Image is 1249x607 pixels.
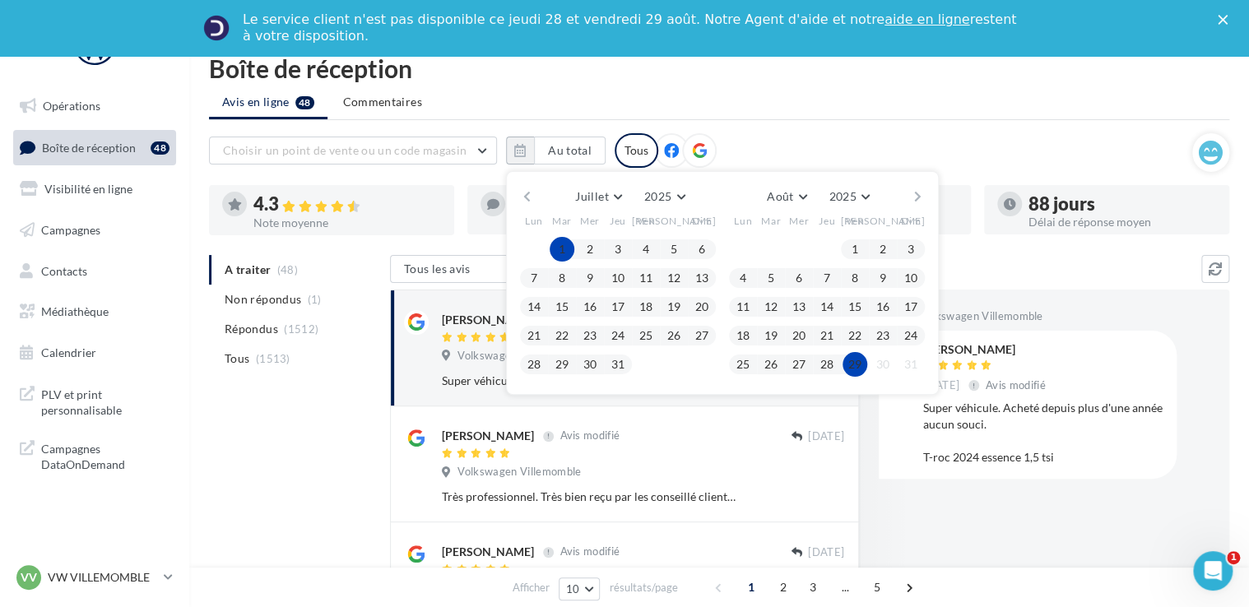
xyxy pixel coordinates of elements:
button: 22 [550,323,574,348]
span: [PERSON_NAME] [841,213,926,227]
div: Délai de réponse moyen [1028,216,1216,228]
button: 8 [843,266,867,290]
button: 5 [759,266,783,290]
iframe: Intercom live chat [1193,551,1233,591]
button: 1 [550,237,574,262]
span: Calendrier [41,345,96,359]
div: [PERSON_NAME] [442,312,534,328]
span: Lun [525,213,543,227]
button: 4 [731,266,755,290]
button: 18 [731,323,755,348]
span: Mar [761,213,781,227]
button: 2025 [638,185,691,208]
span: (1) [308,293,322,306]
button: 5 [662,237,686,262]
span: (1512) [284,322,318,336]
button: Août [760,185,813,208]
button: 2025 [822,185,875,208]
span: 10 [566,582,580,595]
span: 1 [738,574,764,600]
div: 88 jours [1028,195,1216,213]
button: 9 [578,266,602,290]
span: Répondus [225,321,278,337]
span: 3 [800,574,826,600]
a: Campagnes [10,213,179,248]
span: [PERSON_NAME] [632,213,717,227]
span: Août [767,189,793,203]
button: 29 [843,352,867,377]
button: 13 [787,294,811,319]
button: 31 [606,352,630,377]
span: Avis modifié [559,545,620,558]
span: Avis modifié [559,429,620,443]
span: Volkswagen Villemomble [457,349,581,364]
button: 14 [522,294,546,319]
button: 14 [815,294,839,319]
button: 22 [843,323,867,348]
button: 23 [871,323,895,348]
button: 26 [662,323,686,348]
button: 15 [550,294,574,319]
span: Tous [225,350,249,367]
span: résultats/page [609,580,677,595]
div: [PERSON_NAME] [442,428,534,444]
button: 2 [871,237,895,262]
span: Avis modifié [986,378,1046,392]
span: Mar [552,213,572,227]
div: 48 [151,141,169,155]
a: Médiathèque [10,294,179,329]
span: Opérations [43,99,100,113]
span: Jeu [610,213,626,227]
button: 11 [731,294,755,319]
a: Campagnes DataOnDemand [10,431,179,480]
button: 11 [634,266,658,290]
button: 20 [787,323,811,348]
button: 12 [662,266,686,290]
button: 21 [522,323,546,348]
span: VV [21,569,37,586]
button: 16 [871,294,895,319]
span: Mer [580,213,600,227]
div: Le service client n'est pas disponible ce jeudi 28 et vendredi 29 août. Notre Agent d'aide et not... [243,12,1019,44]
button: 10 [898,266,923,290]
div: [PERSON_NAME] [923,344,1049,355]
button: 12 [759,294,783,319]
button: 24 [898,323,923,348]
a: VV VW VILLEMOMBLE [13,562,176,593]
span: 5 [864,574,890,600]
span: Lun [734,213,752,227]
span: Tous les avis [404,262,471,276]
button: 26 [759,352,783,377]
span: Volkswagen Villemomble [457,465,581,480]
button: Choisir un point de vente ou un code magasin [209,137,497,164]
div: Super véhicule. Acheté depuis plus d'une année aucun souci. T-roc 2024 essence 1,5 tsi [923,400,1163,466]
span: PLV et print personnalisable [41,383,169,419]
span: Campagnes [41,223,100,237]
span: Dim [692,213,712,227]
span: [DATE] [923,378,959,393]
button: 13 [690,266,714,290]
span: Commentaires [343,94,422,110]
button: 1 [843,237,867,262]
span: Visibilité en ligne [44,182,132,196]
button: 27 [787,352,811,377]
a: Visibilité en ligne [10,172,179,206]
button: 10 [606,266,630,290]
div: Boîte de réception [209,56,1229,81]
button: 17 [898,294,923,319]
button: 19 [759,323,783,348]
div: Très professionnel. Très bien reçu par les conseillé clients, et le travail de l'atelier à était ... [442,489,737,505]
a: Opérations [10,89,179,123]
span: Volkswagen Villemomble [919,309,1042,324]
button: 7 [815,266,839,290]
button: 15 [843,294,867,319]
p: VW VILLEMOMBLE [48,569,157,586]
button: 3 [898,237,923,262]
button: 31 [898,352,923,377]
span: 2025 [644,189,671,203]
a: Calendrier [10,336,179,370]
button: 6 [787,266,811,290]
button: 9 [871,266,895,290]
div: 4.3 [253,195,441,214]
span: 1 [1227,551,1240,564]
